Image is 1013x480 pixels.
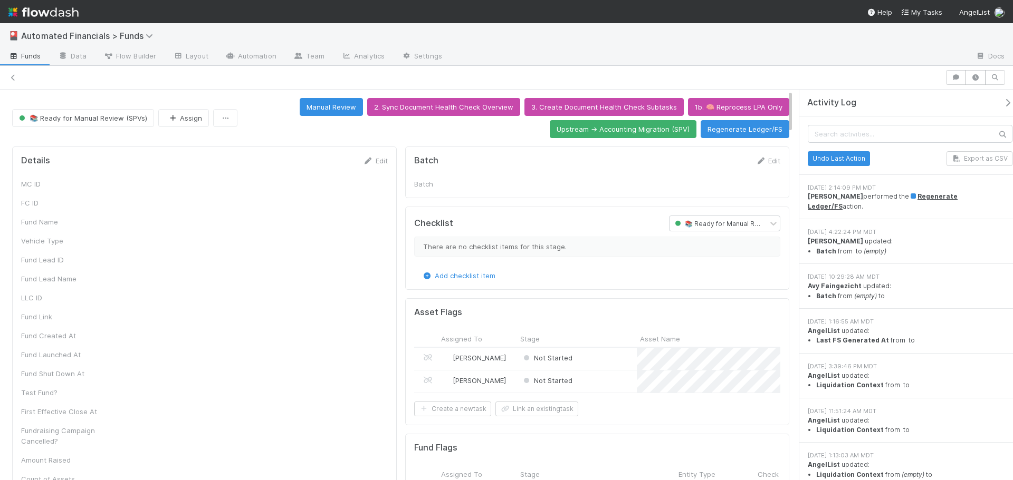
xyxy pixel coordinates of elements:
[21,217,100,227] div: Fund Name
[363,156,388,165] a: Edit
[524,98,684,116] button: 3. Create Document Health Check Subtasks
[994,7,1005,18] img: avatar_574f8970-b283-40ff-a3d7-26909d9947cc.png
[12,109,154,127] button: 📚 Ready for Manual Review (SPVs)
[441,334,482,344] span: Assigned To
[947,151,1012,166] button: Export as CSV
[816,471,884,478] strong: Liquidation Context
[8,51,41,61] span: Funds
[808,192,958,210] a: Regenerate Ledger/FS
[808,371,840,379] strong: AngelList
[808,416,1012,435] div: updated:
[867,7,892,17] div: Help
[808,282,862,290] strong: Avy Faingezicht
[21,455,100,465] div: Amount Raised
[808,228,1012,237] div: [DATE] 4:22:24 PM MDT
[808,371,1012,390] div: updated:
[808,461,840,468] strong: AngelList
[21,387,100,398] div: Test Fund?
[414,307,462,318] h5: Asset Flags
[854,292,877,300] em: (empty)
[21,155,50,166] h5: Details
[816,336,1012,345] li: from to
[816,425,1012,435] li: from to
[521,376,572,385] span: Not Started
[21,292,100,303] div: LLC ID
[443,376,451,385] img: avatar_99e80e95-8f0d-4917-ae3c-b5dad577a2b5.png
[816,470,1012,479] li: from to
[808,192,1012,211] div: performed the action.
[300,98,363,116] button: Manual Review
[21,368,100,379] div: Fund Shut Down At
[816,426,884,434] strong: Liquidation Context
[901,7,942,17] a: My Tasks
[808,327,840,335] strong: AngelList
[816,247,1012,256] li: from to
[95,48,165,65] a: Flow Builder
[808,237,863,245] strong: [PERSON_NAME]
[453,354,506,362] span: [PERSON_NAME]
[808,416,840,424] strong: AngelList
[688,98,789,116] button: 1b. 🧠 Reprocess LPA Only
[217,48,285,65] a: Automation
[550,120,696,138] button: Upstream -> Accounting Migration (SPV)
[393,48,451,65] a: Settings
[816,381,884,389] strong: Liquidation Context
[816,292,836,300] strong: Batch
[520,469,540,479] span: Stage
[521,375,572,386] div: Not Started
[442,352,506,363] div: [PERSON_NAME]
[678,469,715,479] span: Entity Type
[808,451,1012,460] div: [DATE] 1:13:03 AM MDT
[442,375,506,386] div: [PERSON_NAME]
[816,380,1012,390] li: from to
[808,192,863,200] strong: [PERSON_NAME]
[414,155,438,166] h5: Batch
[808,151,870,166] button: Undo Last Action
[367,98,520,116] button: 2. Sync Document Health Check Overview
[758,469,800,479] span: Check Name
[959,8,990,16] span: AngelList
[158,109,209,127] button: Assign
[414,179,493,189] div: Batch
[808,326,1012,346] div: updated:
[902,471,924,478] em: (empty)
[21,273,100,284] div: Fund Lead Name
[673,220,795,228] span: 📚 Ready for Manual Review (SPVs)
[21,349,100,360] div: Fund Launched At
[8,31,19,40] span: 🎴
[967,48,1013,65] a: Docs
[808,272,1012,281] div: [DATE] 10:29:28 AM MDT
[808,183,1012,192] div: [DATE] 2:14:09 PM MDT
[414,443,457,453] h5: Fund Flags
[8,3,79,21] img: logo-inverted-e16ddd16eac7371096b0.svg
[816,291,1012,301] li: from to
[808,460,1012,479] div: updated:
[808,362,1012,371] div: [DATE] 3:39:46 PM MDT
[21,179,100,189] div: MC ID
[756,156,780,165] a: Edit
[443,354,451,362] img: avatar_1a1d5361-16dd-4910-a949-020dcd9f55a3.png
[808,125,1012,143] input: Search activities...
[333,48,393,65] a: Analytics
[50,48,95,65] a: Data
[21,31,158,41] span: Automated Financials > Funds
[816,247,836,255] strong: Batch
[495,401,578,416] button: Link an existingtask
[521,352,572,363] div: Not Started
[864,247,886,255] em: (empty)
[640,334,680,344] span: Asset Name
[21,311,100,322] div: Fund Link
[21,198,100,208] div: FC ID
[808,317,1012,326] div: [DATE] 1:16:55 AM MDT
[422,271,495,280] a: Add checklist item
[520,334,540,344] span: Stage
[441,469,482,479] span: Assigned To
[453,376,506,385] span: [PERSON_NAME]
[521,354,572,362] span: Not Started
[17,114,147,122] span: 📚 Ready for Manual Review (SPVs)
[103,51,156,61] span: Flow Builder
[21,236,100,246] div: Vehicle Type
[808,407,1012,416] div: [DATE] 11:51:24 AM MDT
[701,120,789,138] button: Regenerate Ledger/FS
